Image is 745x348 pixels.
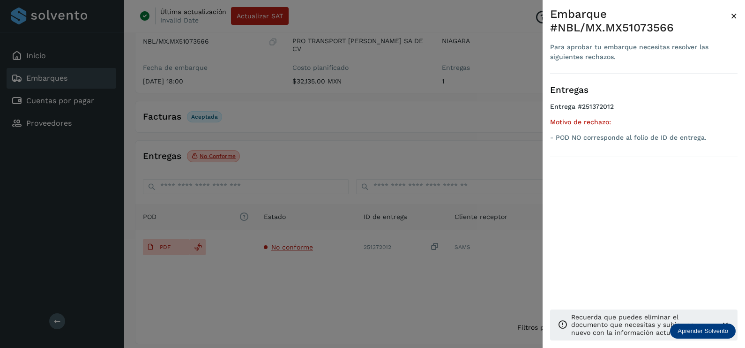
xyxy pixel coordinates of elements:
h5: Motivo de rechazo: [550,118,738,126]
div: Embarque #NBL/MX.MX51073566 [550,8,730,35]
p: - POD NO corresponde al folio de ID de entrega. [550,134,738,142]
h3: Entregas [550,85,738,96]
h4: Entrega #251372012 [550,103,738,118]
span: × [730,9,738,23]
div: Aprender Solvento [670,324,736,339]
button: Close [730,8,738,24]
p: Recuerda que puedes eliminar el documento que necesitas y subir uno nuevo con la información actu... [571,313,713,337]
div: Para aprobar tu embarque necesitas resolver las siguientes rechazos. [550,42,730,62]
p: Aprender Solvento [678,327,728,335]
